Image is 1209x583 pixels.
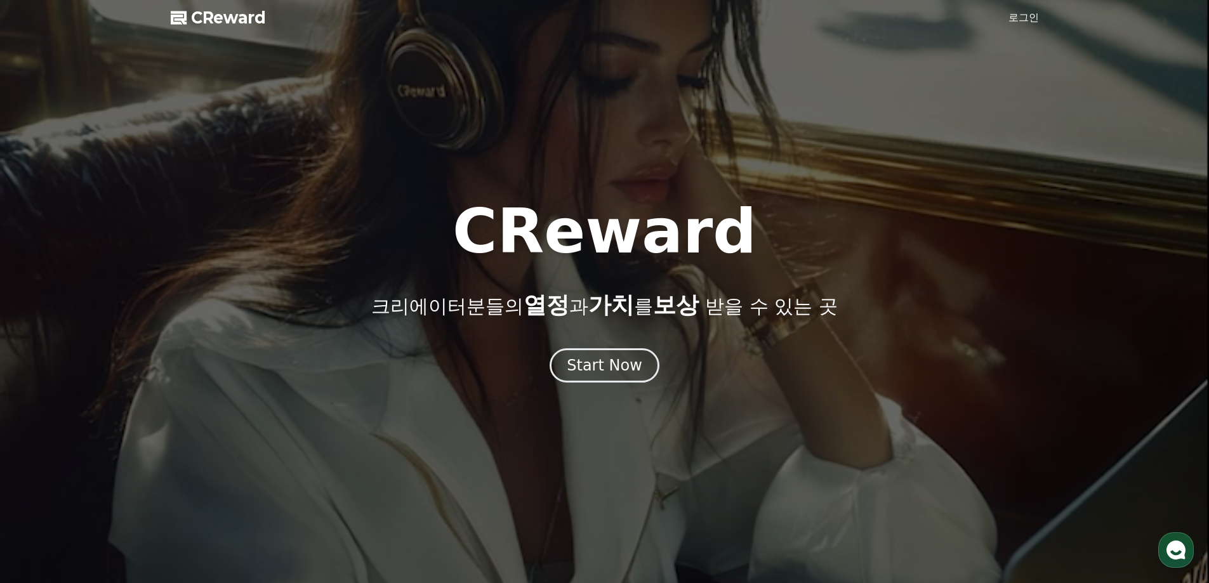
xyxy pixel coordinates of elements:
[1008,10,1039,25] a: 로그인
[371,292,837,318] p: 크리에이터분들의 과 를 받을 수 있는 곳
[588,292,634,318] span: 가치
[653,292,699,318] span: 보상
[171,8,266,28] a: CReward
[550,361,659,373] a: Start Now
[550,348,659,383] button: Start Now
[453,201,756,262] h1: CReward
[524,292,569,318] span: 열정
[567,355,642,376] div: Start Now
[191,8,266,28] span: CReward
